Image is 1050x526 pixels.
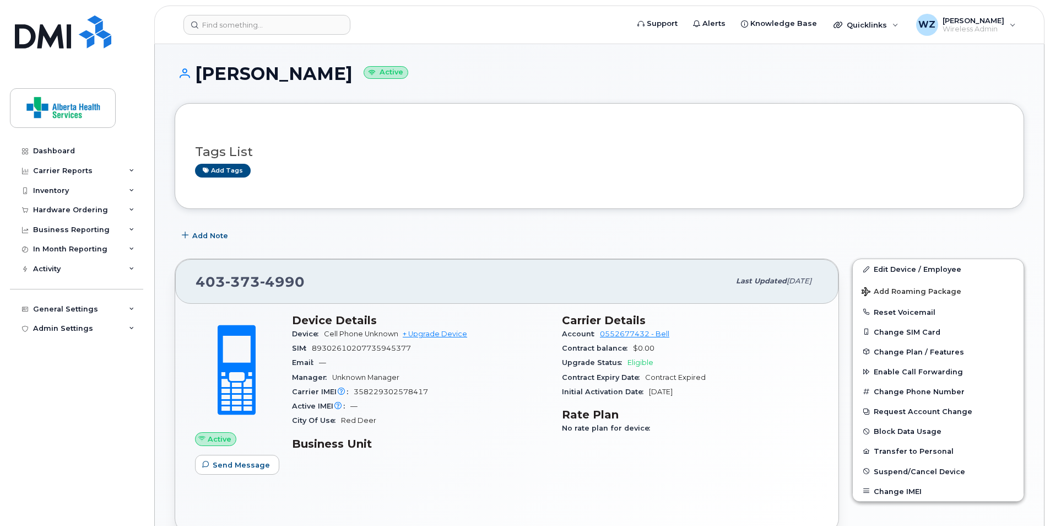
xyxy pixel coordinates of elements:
[562,373,645,382] span: Contract Expiry Date
[627,358,653,367] span: Eligible
[633,344,654,352] span: $0.00
[292,358,319,367] span: Email
[562,330,600,338] span: Account
[562,358,627,367] span: Upgrade Status
[874,467,965,475] span: Suspend/Cancel Device
[350,402,358,410] span: —
[562,314,819,327] h3: Carrier Details
[195,145,1004,159] h3: Tags List
[260,273,305,290] span: 4990
[364,66,408,79] small: Active
[853,441,1024,461] button: Transfer to Personal
[645,373,706,382] span: Contract Expired
[403,330,467,338] a: + Upgrade Device
[292,388,354,396] span: Carrier IMEI
[196,273,305,290] span: 403
[874,368,963,376] span: Enable Call Forwarding
[853,342,1024,362] button: Change Plan / Features
[853,382,1024,401] button: Change Phone Number
[562,408,819,421] h3: Rate Plan
[562,344,633,352] span: Contract balance
[600,330,669,338] a: 0552677432 - Bell
[292,330,324,338] span: Device
[292,416,341,425] span: City Of Use
[853,322,1024,342] button: Change SIM Card
[787,277,811,285] span: [DATE]
[649,388,673,396] span: [DATE]
[195,164,251,178] a: Add tags
[853,401,1024,421] button: Request Account Change
[874,347,964,356] span: Change Plan / Features
[175,226,237,245] button: Add Note
[292,437,549,450] h3: Business Unit
[562,424,656,432] span: No rate plan for device
[853,362,1024,382] button: Enable Call Forwarding
[319,358,326,367] span: —
[862,287,961,298] span: Add Roaming Package
[175,64,1024,83] h1: [PERSON_NAME]
[853,280,1024,302] button: Add Roaming Package
[853,421,1024,441] button: Block Data Usage
[736,277,787,285] span: Last updated
[225,273,260,290] span: 373
[341,416,376,425] span: Red Deer
[292,314,549,327] h3: Device Details
[562,388,649,396] span: Initial Activation Date
[292,373,332,382] span: Manager
[208,434,231,444] span: Active
[292,402,350,410] span: Active IMEI
[354,388,428,396] span: 358229302578417
[853,461,1024,481] button: Suspend/Cancel Device
[853,302,1024,322] button: Reset Voicemail
[195,455,279,475] button: Send Message
[192,230,228,241] span: Add Note
[292,344,312,352] span: SIM
[324,330,398,338] span: Cell Phone Unknown
[853,259,1024,279] a: Edit Device / Employee
[312,344,411,352] span: 89302610207735945377
[332,373,399,382] span: Unknown Manager
[213,460,270,470] span: Send Message
[853,481,1024,501] button: Change IMEI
